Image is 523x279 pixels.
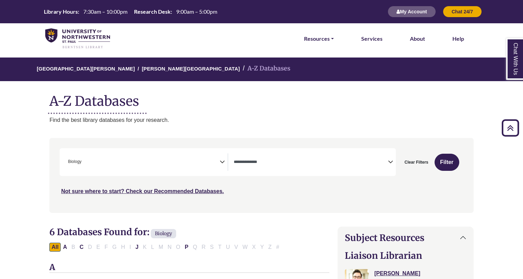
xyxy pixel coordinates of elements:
[435,154,459,171] button: Submit for Search Results
[240,64,290,74] li: A-Z Databases
[49,226,149,238] span: 6 Databases Found for:
[41,8,80,15] th: Library Hours:
[338,227,473,249] button: Subject Resources
[142,65,240,72] a: [PERSON_NAME][GEOGRAPHIC_DATA]
[61,188,224,194] a: Not sure where to start? Check our Recommended Databases.
[452,34,464,43] a: Help
[65,158,81,165] li: Biology
[49,244,282,250] div: Alpha-list to filter by first letter of database name
[49,138,473,213] nav: Search filters
[83,8,127,15] span: 7:30am – 10:00pm
[49,58,473,81] nav: breadcrumb
[133,243,141,252] button: Filter Results J
[234,160,388,165] textarea: Search
[41,8,220,14] table: Hours Today
[374,270,420,276] a: [PERSON_NAME]
[68,158,81,165] span: Biology
[45,28,110,49] img: library_home
[49,88,473,109] h1: A-Z Databases
[61,243,69,252] button: Filter Results A
[400,154,433,171] button: Clear Filters
[304,34,334,43] a: Resources
[131,8,172,15] th: Research Desk:
[345,250,466,261] h2: Liaison Librarian
[176,8,217,15] span: 9:00am – 5:00pm
[49,263,329,273] h3: A
[443,9,482,14] a: Chat 24/7
[37,65,135,72] a: [GEOGRAPHIC_DATA][PERSON_NAME]
[499,123,521,132] a: Back to Top
[49,243,60,252] button: All
[77,243,86,252] button: Filter Results C
[49,116,473,125] p: Find the best library databases for your research.
[443,6,482,17] button: Chat 24/7
[410,34,425,43] a: About
[41,8,220,16] a: Hours Today
[83,160,86,165] textarea: Search
[361,34,382,43] a: Services
[183,243,191,252] button: Filter Results P
[388,6,436,17] button: My Account
[388,9,436,14] a: My Account
[151,229,176,238] span: Biology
